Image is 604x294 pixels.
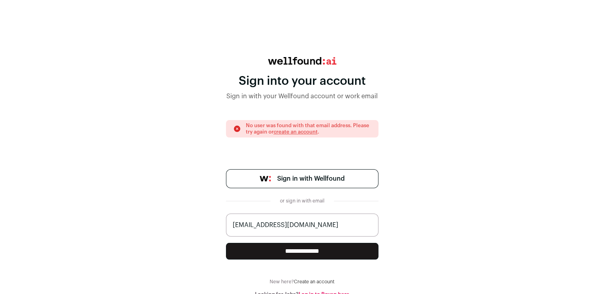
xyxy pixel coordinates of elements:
div: Sign in with your Wellfound account or work email [226,92,378,101]
a: Create an account [294,279,334,284]
img: wellfound:ai [268,57,336,65]
a: Sign in with Wellfound [226,169,378,188]
p: No user was found with that email address. Please try again or . [246,122,371,135]
div: Sign into your account [226,74,378,88]
div: or sign in with email [277,198,328,204]
div: New here? [226,279,378,285]
input: name@work-email.com [226,214,378,237]
span: Sign in with Wellfound [277,174,345,183]
a: create an account [274,129,318,134]
img: wellfound-symbol-flush-black-fb3c872781a75f747ccb3a119075da62bfe97bd399995f84a933054e44a575c4.png [260,176,271,181]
